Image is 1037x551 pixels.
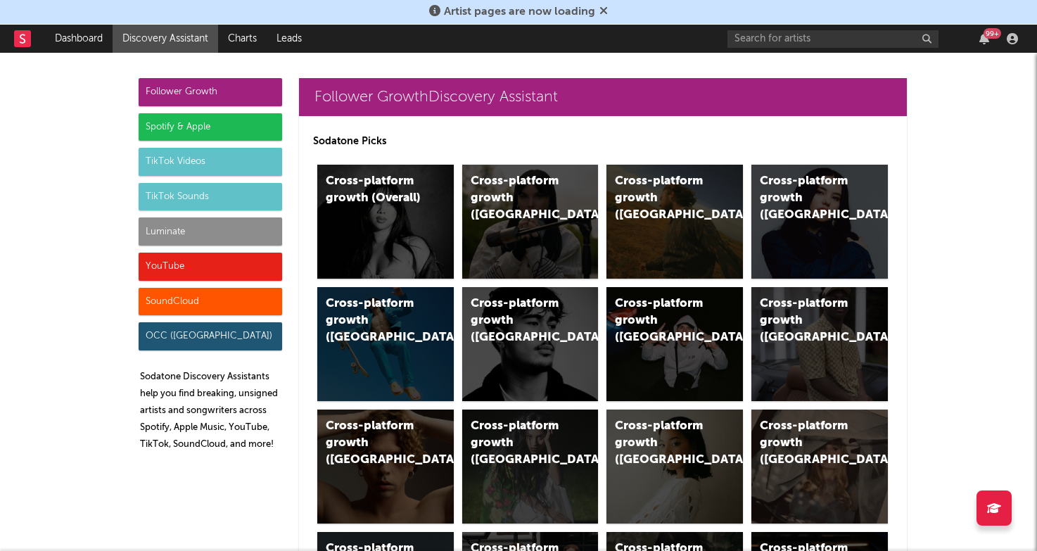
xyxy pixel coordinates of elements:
a: Leads [267,25,312,53]
a: Discovery Assistant [113,25,218,53]
a: Charts [218,25,267,53]
div: OCC ([GEOGRAPHIC_DATA]) [139,322,282,350]
div: Cross-platform growth ([GEOGRAPHIC_DATA]) [471,296,566,346]
div: Cross-platform growth ([GEOGRAPHIC_DATA]) [326,296,421,346]
div: Cross-platform growth ([GEOGRAPHIC_DATA]) [760,173,855,224]
a: Cross-platform growth ([GEOGRAPHIC_DATA]) [606,165,743,279]
div: Cross-platform growth (Overall) [326,173,421,207]
div: Cross-platform growth ([GEOGRAPHIC_DATA]) [326,418,421,469]
div: Cross-platform growth ([GEOGRAPHIC_DATA]) [760,296,855,346]
div: Spotify & Apple [139,113,282,141]
div: Cross-platform growth ([GEOGRAPHIC_DATA]) [471,418,566,469]
a: Cross-platform growth ([GEOGRAPHIC_DATA]) [751,410,888,524]
a: Cross-platform growth ([GEOGRAPHIC_DATA]) [462,165,599,279]
span: Dismiss [599,6,608,18]
a: Follower GrowthDiscovery Assistant [299,78,907,116]
a: Cross-platform growth ([GEOGRAPHIC_DATA]) [462,287,599,401]
div: TikTok Sounds [139,183,282,211]
div: Cross-platform growth ([GEOGRAPHIC_DATA]) [615,173,711,224]
a: Dashboard [45,25,113,53]
span: Artist pages are now loading [444,6,595,18]
div: Cross-platform growth ([GEOGRAPHIC_DATA]) [615,418,711,469]
div: Cross-platform growth ([GEOGRAPHIC_DATA]) [760,418,855,469]
a: Cross-platform growth ([GEOGRAPHIC_DATA]) [317,410,454,524]
div: Follower Growth [139,78,282,106]
div: SoundCloud [139,288,282,316]
div: Luminate [139,217,282,246]
a: Cross-platform growth ([GEOGRAPHIC_DATA]/GSA) [606,287,743,401]
div: YouTube [139,253,282,281]
div: 99 + [984,28,1001,39]
a: Cross-platform growth ([GEOGRAPHIC_DATA]) [606,410,743,524]
a: Cross-platform growth ([GEOGRAPHIC_DATA]) [751,287,888,401]
a: Cross-platform growth (Overall) [317,165,454,279]
a: Cross-platform growth ([GEOGRAPHIC_DATA]) [462,410,599,524]
button: 99+ [979,33,989,44]
p: Sodatone Discovery Assistants help you find breaking, unsigned artists and songwriters across Spo... [140,369,282,453]
input: Search for artists [727,30,939,48]
a: Cross-platform growth ([GEOGRAPHIC_DATA]) [751,165,888,279]
div: Cross-platform growth ([GEOGRAPHIC_DATA]) [471,173,566,224]
p: Sodatone Picks [313,133,893,150]
a: Cross-platform growth ([GEOGRAPHIC_DATA]) [317,287,454,401]
div: TikTok Videos [139,148,282,176]
div: Cross-platform growth ([GEOGRAPHIC_DATA]/GSA) [615,296,711,346]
